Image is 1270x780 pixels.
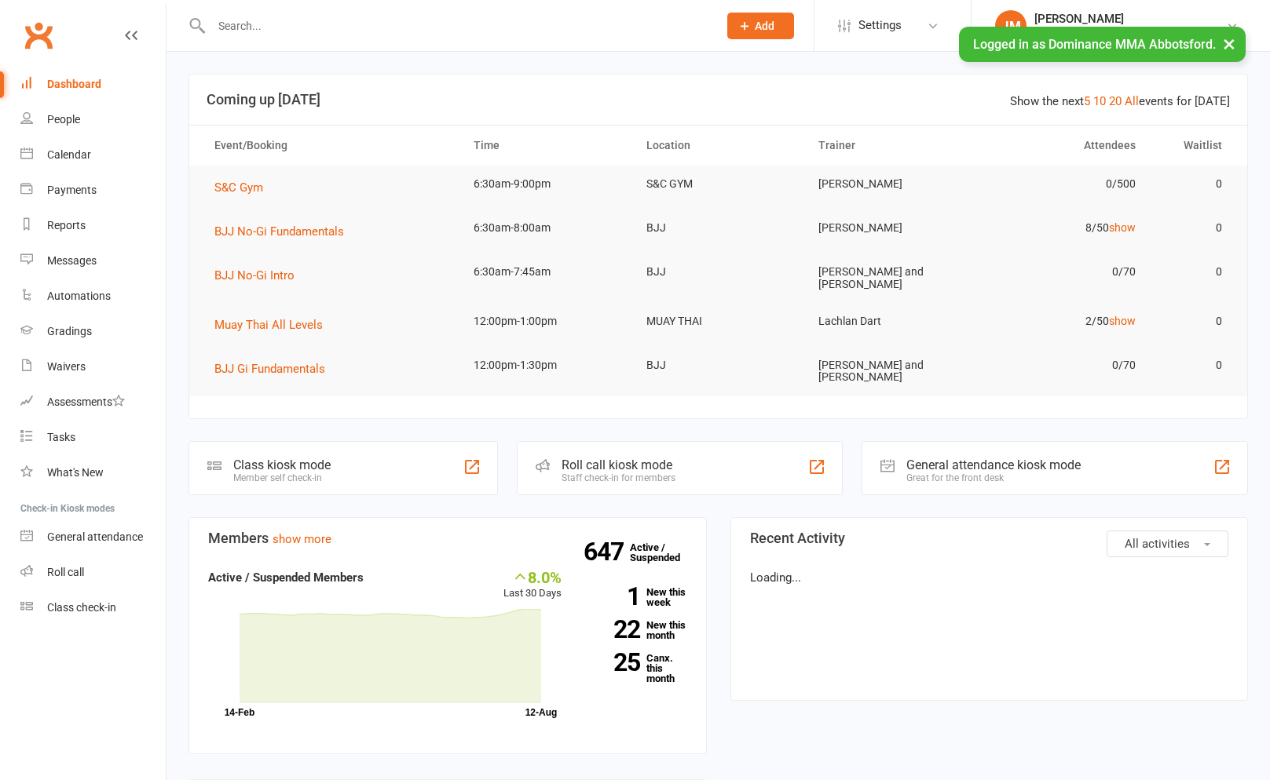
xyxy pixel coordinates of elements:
[207,92,1230,108] h3: Coming up [DATE]
[995,10,1027,42] div: JM
[20,173,166,208] a: Payments
[20,385,166,420] a: Assessments
[503,568,562,602] div: Last 30 Days
[459,253,632,290] td: 6:30am-7:45am
[20,102,166,137] a: People
[1093,94,1106,108] a: 10
[214,178,274,197] button: S&C Gym
[47,566,84,578] div: Roll call
[973,37,1216,52] span: Logged in as Dominance MMA Abbotsford.
[214,222,355,241] button: BJJ No-Gi Fundamentals
[977,303,1150,340] td: 2/50
[632,210,805,246] td: BJJ
[906,457,1081,472] div: General attendance kiosk mode
[906,472,1081,483] div: Great for the front desk
[19,16,58,55] a: Clubworx
[20,67,166,102] a: Dashboard
[585,587,687,607] a: 1New this week
[47,395,125,408] div: Assessments
[20,208,166,243] a: Reports
[977,210,1150,246] td: 8/50
[1034,26,1226,40] div: Dominance MMA [GEOGRAPHIC_DATA]
[47,530,143,543] div: General attendance
[20,137,166,173] a: Calendar
[750,568,1229,587] p: Loading...
[562,472,675,483] div: Staff check-in for members
[214,315,334,334] button: Muay Thai All Levels
[585,651,640,674] strong: 25
[1215,27,1243,60] button: ×
[804,347,977,396] td: [PERSON_NAME] and [PERSON_NAME]
[977,126,1150,166] th: Attendees
[214,268,295,282] span: BJJ No-Gi Intro
[47,219,86,231] div: Reports
[214,266,306,285] button: BJJ No-Gi Intro
[1125,94,1139,108] a: All
[20,519,166,555] a: General attendance kiosk mode
[459,126,632,166] th: Time
[208,570,364,585] strong: Active / Suspended Members
[200,126,459,166] th: Event/Booking
[20,349,166,385] a: Waivers
[1125,537,1190,551] span: All activities
[632,166,805,202] td: S&C GYM
[459,166,632,202] td: 6:30am-9:00pm
[630,530,699,574] a: 647Active / Suspended
[804,126,977,166] th: Trainer
[47,184,97,196] div: Payments
[977,253,1150,290] td: 0/70
[977,347,1150,384] td: 0/70
[804,303,977,340] td: Lachlan Dart
[727,13,794,39] button: Add
[632,126,805,166] th: Location
[20,314,166,349] a: Gradings
[1150,166,1236,202] td: 0
[47,148,91,161] div: Calendar
[804,253,977,303] td: [PERSON_NAME] and [PERSON_NAME]
[632,253,805,290] td: BJJ
[585,585,640,608] strong: 1
[47,78,101,90] div: Dashboard
[750,530,1229,546] h3: Recent Activity
[214,180,263,195] span: S&C Gym
[47,325,92,337] div: Gradings
[977,166,1150,202] td: 0/500
[20,455,166,490] a: What's New
[47,431,75,443] div: Tasks
[233,472,331,483] div: Member self check-in
[1109,315,1136,327] a: show
[585,653,687,683] a: 25Canx. this month
[47,290,111,302] div: Automations
[585,618,640,641] strong: 22
[214,224,344,239] span: BJJ No-Gi Fundamentals
[20,590,166,625] a: Class kiosk mode
[47,254,97,267] div: Messages
[584,540,630,563] strong: 647
[214,359,336,378] button: BJJ Gi Fundamentals
[459,347,632,384] td: 12:00pm-1:30pm
[20,243,166,279] a: Messages
[214,318,323,332] span: Muay Thai All Levels
[1150,253,1236,290] td: 0
[1150,126,1236,166] th: Waitlist
[208,530,687,546] h3: Members
[47,466,104,479] div: What's New
[47,360,86,373] div: Waivers
[1010,92,1230,111] div: Show the next events for [DATE]
[1109,94,1122,108] a: 20
[1150,303,1236,340] td: 0
[47,601,116,614] div: Class check-in
[20,555,166,590] a: Roll call
[503,568,562,585] div: 8.0%
[1084,94,1090,108] a: 5
[459,303,632,340] td: 12:00pm-1:00pm
[632,347,805,384] td: BJJ
[47,113,80,126] div: People
[20,279,166,314] a: Automations
[459,210,632,246] td: 6:30am-8:00am
[755,20,774,32] span: Add
[858,8,902,43] span: Settings
[214,362,325,376] span: BJJ Gi Fundamentals
[804,210,977,246] td: [PERSON_NAME]
[233,457,331,472] div: Class kiosk mode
